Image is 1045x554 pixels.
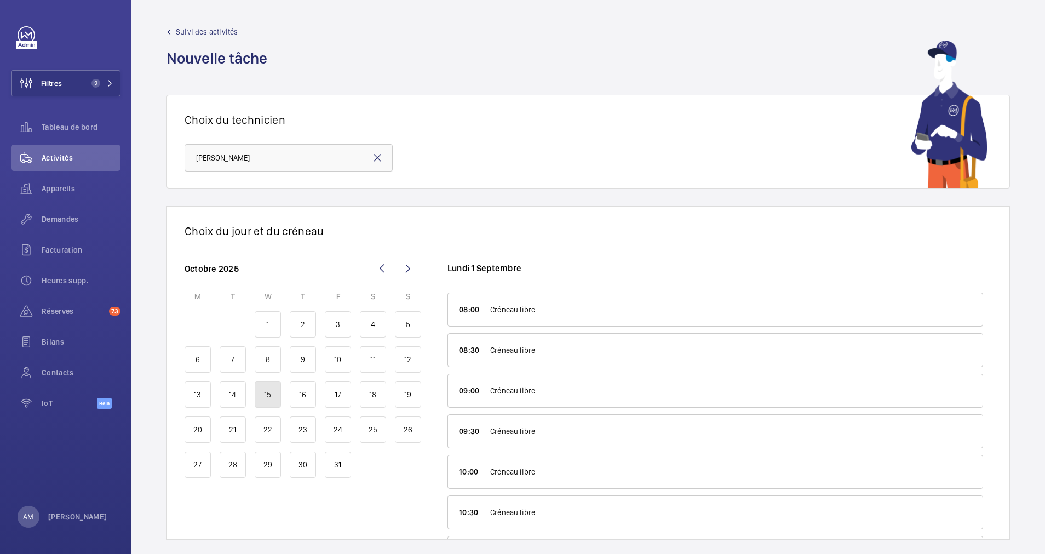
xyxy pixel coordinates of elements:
[91,79,100,88] span: 2
[193,424,202,435] p: 20
[166,48,274,68] h1: Nouvelle tâche
[229,424,236,435] p: 21
[194,389,201,400] p: 13
[360,293,386,300] p: S
[266,319,269,330] p: 1
[48,511,107,522] p: [PERSON_NAME]
[490,507,972,518] p: Créneau libre
[185,293,211,300] p: M
[371,319,375,330] p: 4
[231,354,234,365] p: 7
[911,41,987,188] img: mechanic using app
[266,354,270,365] p: 8
[193,459,202,470] p: 27
[447,255,992,282] h6: Lundi 1 Septembre
[459,426,490,437] p: 09:30
[334,424,342,435] p: 24
[290,293,316,300] p: T
[301,354,305,365] p: 9
[42,275,120,286] span: Heures supp.
[459,466,490,477] p: 10:00
[185,263,239,275] p: octobre 2025
[263,459,272,470] p: 29
[369,424,377,435] p: 25
[41,78,62,89] span: Filtres
[11,70,120,96] button: Filtres2
[196,354,200,365] p: 6
[490,304,972,315] p: Créneau libre
[298,459,307,470] p: 30
[228,459,237,470] p: 28
[404,389,411,400] p: 19
[263,424,272,435] p: 22
[42,336,120,347] span: Bilans
[334,354,341,365] p: 10
[42,152,120,163] span: Activités
[490,345,972,356] p: Créneau libre
[42,398,97,409] span: IoT
[404,424,412,435] p: 26
[42,214,120,225] span: Demandes
[42,244,120,255] span: Facturation
[325,293,351,300] p: F
[406,319,410,330] p: 5
[42,122,120,133] span: Tableau de bord
[255,293,281,300] p: W
[301,319,305,330] p: 2
[299,389,306,400] p: 16
[109,307,120,316] span: 73
[176,26,238,37] span: Suivi des activités
[404,354,411,365] p: 12
[335,389,341,400] p: 17
[42,367,120,378] span: Contacts
[490,426,972,437] p: Créneau libre
[490,466,972,477] p: Créneau libre
[185,144,393,172] input: Tapez le nom du technicien
[334,459,341,470] p: 31
[336,319,340,330] p: 3
[490,385,972,396] p: Créneau libre
[42,306,105,317] span: Réserves
[370,354,376,365] p: 11
[459,507,490,518] p: 10:30
[459,304,490,315] p: 08:00
[459,345,490,356] p: 08:30
[369,389,376,400] p: 18
[220,293,246,300] p: T
[298,424,307,435] p: 23
[459,385,490,396] p: 09:00
[42,183,120,194] span: Appareils
[97,398,112,409] span: Beta
[23,511,33,522] p: AM
[185,113,285,127] h1: Choix du technicien
[395,293,421,300] p: S
[185,224,992,238] h1: Choix du jour et du créneau
[229,389,236,400] p: 14
[264,389,271,400] p: 15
